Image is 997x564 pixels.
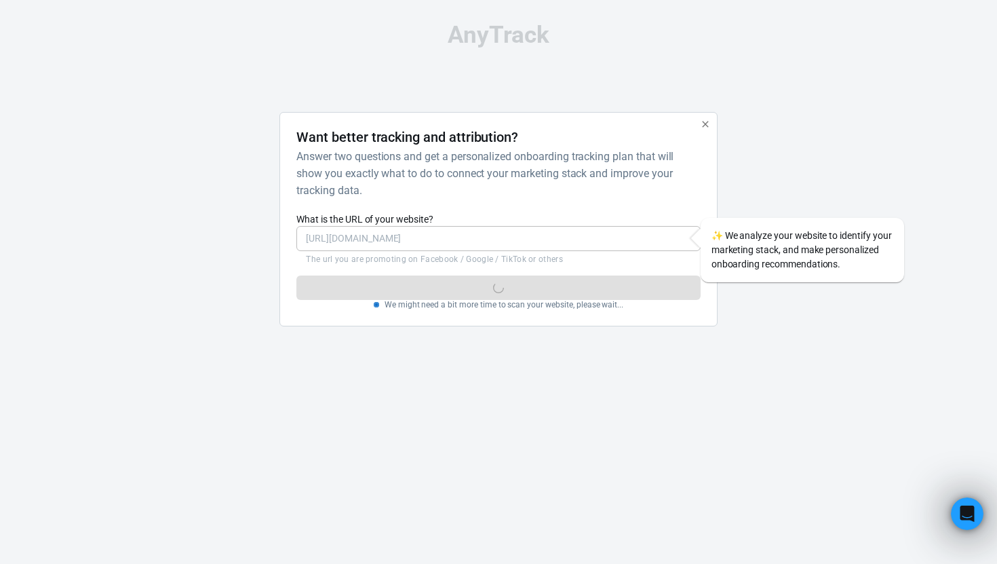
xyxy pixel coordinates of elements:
[701,218,904,282] div: We analyze your website to identify your marketing stack, and make personalized onboarding recomm...
[951,497,983,530] iframe: Intercom live chat
[296,148,695,199] h6: Answer two questions and get a personalized onboarding tracking plan that will show you exactly w...
[296,226,700,251] input: https://yourwebsite.com/landing-page
[711,230,723,241] span: sparkles
[306,254,690,265] p: The url you are promoting on Facebook / Google / TikTok or others
[296,212,700,226] label: What is the URL of your website?
[159,23,838,47] div: AnyTrack
[296,129,518,145] h4: Want better tracking and attribution?
[385,300,623,309] p: We might need a bit more time to scan your website, please wait...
